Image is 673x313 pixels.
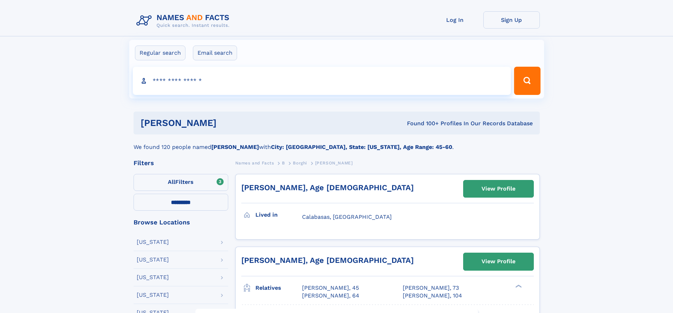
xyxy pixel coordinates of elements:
[403,292,462,300] a: [PERSON_NAME], 104
[282,158,285,167] a: B
[302,284,359,292] a: [PERSON_NAME], 45
[302,213,392,220] span: Calabasas, [GEOGRAPHIC_DATA]
[403,284,459,292] a: [PERSON_NAME], 73
[135,46,185,60] label: Regular search
[482,181,515,197] div: View Profile
[482,253,515,270] div: View Profile
[315,161,353,165] span: [PERSON_NAME]
[464,180,533,197] a: View Profile
[211,144,259,150] b: [PERSON_NAME]
[168,179,175,185] span: All
[137,257,169,263] div: [US_STATE]
[427,11,483,29] a: Log In
[137,292,169,298] div: [US_STATE]
[293,161,307,165] span: Borghi
[241,256,414,265] a: [PERSON_NAME], Age [DEMOGRAPHIC_DATA]
[312,120,533,127] div: Found 100+ Profiles In Our Records Database
[483,11,540,29] a: Sign Up
[282,161,285,165] span: B
[514,284,522,288] div: ❯
[241,183,414,192] a: [PERSON_NAME], Age [DEMOGRAPHIC_DATA]
[134,174,228,191] label: Filters
[133,67,511,95] input: search input
[141,119,312,127] h1: [PERSON_NAME]
[464,253,533,270] a: View Profile
[134,160,228,166] div: Filters
[255,282,302,294] h3: Relatives
[514,67,540,95] button: Search Button
[302,292,359,300] a: [PERSON_NAME], 64
[271,144,452,150] b: City: [GEOGRAPHIC_DATA], State: [US_STATE], Age Range: 45-60
[137,275,169,280] div: [US_STATE]
[134,11,235,30] img: Logo Names and Facts
[235,158,274,167] a: Names and Facts
[255,209,302,221] h3: Lived in
[193,46,237,60] label: Email search
[134,134,540,151] div: We found 120 people named with .
[293,158,307,167] a: Borghi
[134,219,228,225] div: Browse Locations
[137,239,169,245] div: [US_STATE]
